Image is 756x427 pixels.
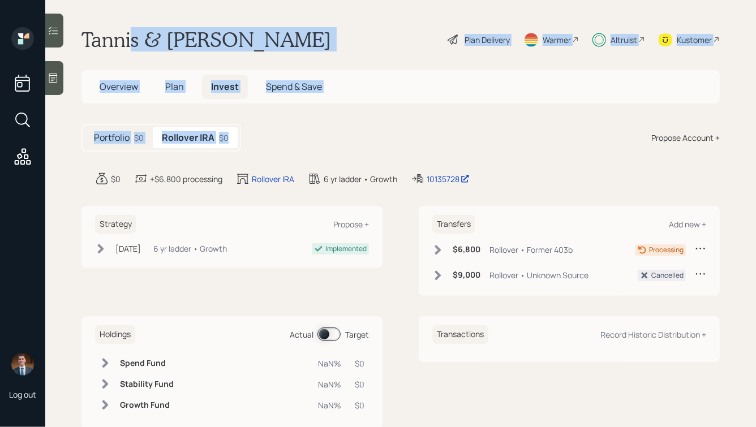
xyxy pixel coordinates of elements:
div: $0 [355,378,364,390]
div: NaN% [318,357,341,369]
span: Plan [165,80,184,93]
div: $0 [355,399,364,411]
div: +$6,800 processing [150,173,222,185]
h5: Portfolio [94,132,130,143]
div: Propose Account + [651,132,720,144]
div: Cancelled [651,270,684,281]
div: 10135728 [427,173,470,185]
h6: Transactions [432,325,488,344]
div: Actual [290,329,313,340]
div: Rollover • Former 403b [489,244,573,256]
h6: $6,800 [453,245,480,255]
span: Spend & Save [266,80,322,93]
h6: Spend Fund [120,359,174,368]
span: Overview [100,80,138,93]
div: $0 [355,357,364,369]
div: Target [345,329,369,340]
div: $0 [111,173,121,185]
div: 6 yr ladder • Growth [153,243,227,255]
div: Implemented [325,244,367,254]
div: Processing [649,245,684,255]
h5: Rollover IRA [162,132,214,143]
div: NaN% [318,399,341,411]
div: Kustomer [677,34,712,46]
img: hunter_neumayer.jpg [11,353,34,376]
div: Altruist [611,34,637,46]
div: $0 [134,132,144,144]
div: [DATE] [115,243,141,255]
div: Warmer [543,34,571,46]
h6: Transfers [432,215,475,234]
h6: Strategy [95,215,136,234]
div: 6 yr ladder • Growth [324,173,397,185]
div: $0 [219,132,229,144]
div: Record Historic Distribution + [600,329,706,340]
div: Plan Delivery [465,34,510,46]
div: Rollover IRA [252,173,294,185]
div: NaN% [318,378,341,390]
div: Log out [9,389,36,400]
h6: Holdings [95,325,135,344]
h1: Tannis & [PERSON_NAME] [81,27,331,52]
div: Rollover • Unknown Source [489,269,589,281]
h6: Growth Fund [120,400,174,410]
h6: $9,000 [453,270,480,280]
span: Invest [211,80,239,93]
div: Propose + [333,219,369,230]
h6: Stability Fund [120,379,174,389]
div: Add new + [669,219,706,230]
